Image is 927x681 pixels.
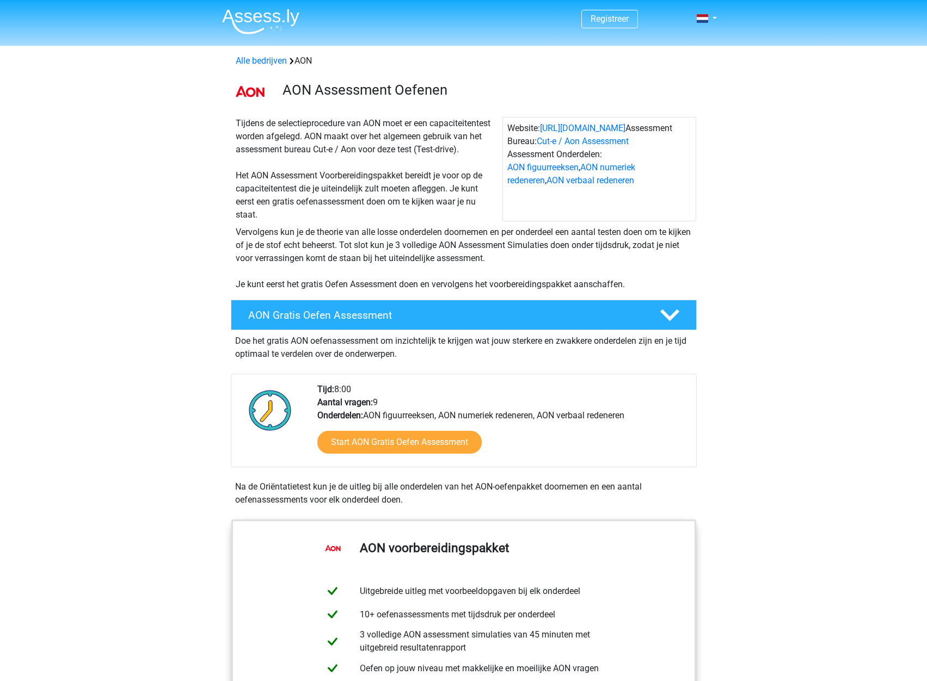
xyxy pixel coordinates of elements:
[317,384,334,394] b: Tijd:
[537,136,629,146] a: Cut-e / Aon Assessment
[502,117,696,221] div: Website: Assessment Bureau: Assessment Onderdelen: , ,
[222,9,299,34] img: Assessly
[309,383,696,467] div: 8:00 9 AON figuurreeksen, AON numeriek redeneren, AON verbaal redeneren
[226,300,701,330] a: AON Gratis Oefen Assessment
[317,431,482,454] a: Start AON Gratis Oefen Assessment
[591,14,629,24] a: Registreer
[231,117,502,221] div: Tijdens de selectieprocedure van AON moet er een capaciteitentest worden afgelegd. AON maakt over...
[540,123,625,133] a: [URL][DOMAIN_NAME]
[231,226,696,291] div: Vervolgens kun je de theorie van alle losse onderdelen doornemen en per onderdeel een aantal test...
[317,410,363,420] b: Onderdelen:
[507,162,635,185] a: AON numeriek redeneren
[507,162,579,172] a: AON figuurreeksen
[236,55,287,66] a: Alle bedrijven
[317,397,373,407] b: Aantal vragen:
[231,54,696,67] div: AON
[231,480,697,506] div: Na de Oriëntatietest kun je de uitleg bij alle onderdelen van het AON-oefenpakket doornemen en ee...
[547,175,634,185] a: AON verbaal redeneren
[243,383,298,437] img: Klok
[248,309,642,321] h4: AON Gratis Oefen Assessment
[283,82,688,98] h3: AON Assessment Oefenen
[231,330,697,361] div: Doe het gratis AON oefenassessment om inzichtelijk te krijgen wat jouw sterkere en zwakkere onder...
